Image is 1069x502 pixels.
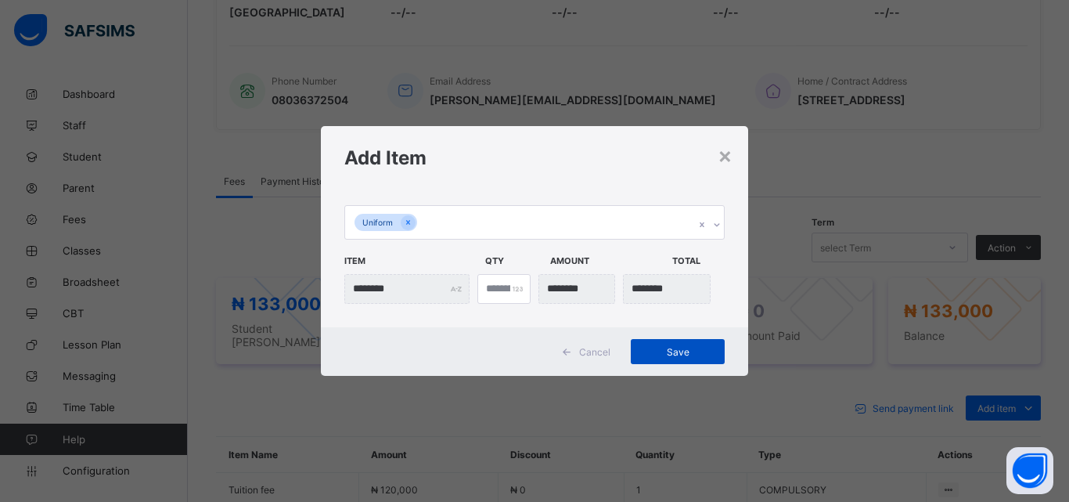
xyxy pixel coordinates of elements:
span: Save [642,346,713,358]
span: Item [344,247,477,274]
button: Open asap [1006,447,1053,494]
div: Uniform [355,214,401,232]
span: Cancel [579,346,610,358]
span: Amount [550,247,664,274]
h1: Add Item [344,146,725,169]
span: Qty [485,247,542,274]
span: Total [672,247,729,274]
div: × [718,142,732,168]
